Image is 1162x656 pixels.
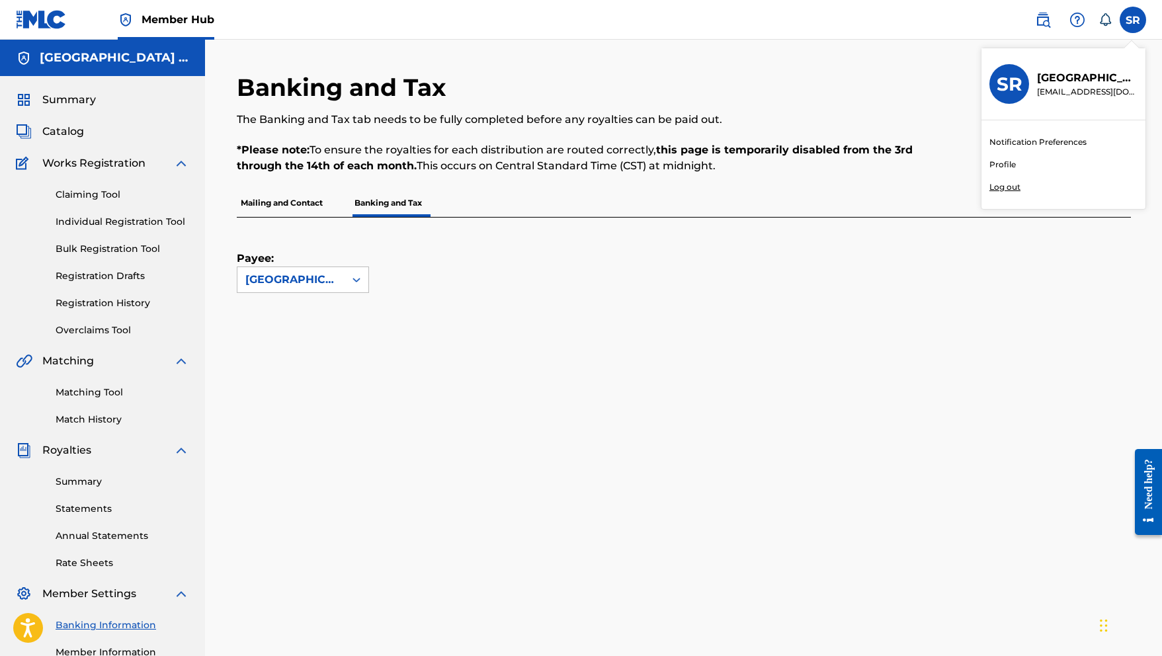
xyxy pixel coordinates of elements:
iframe: Resource Center [1125,437,1162,546]
a: Registration History [56,296,189,310]
a: Profile [989,159,1016,171]
p: roachlifemusic03@gmail.com [1037,86,1138,98]
strong: this page is temporarily disabled from the 3rd through the 14th of each month. [237,143,913,172]
img: expand [173,155,189,171]
a: Bulk Registration Tool [56,242,189,256]
a: Annual Statements [56,529,189,543]
span: SR [1126,13,1140,28]
a: Registration Drafts [56,269,189,283]
h5: SYDNEY YE PUBLISHING [40,50,189,65]
a: CatalogCatalog [16,124,84,140]
span: Works Registration [42,155,145,171]
div: Notifications [1099,13,1112,26]
a: Notification Preferences [989,136,1087,148]
img: Catalog [16,124,32,140]
span: Matching [42,353,94,369]
span: Member Settings [42,586,136,602]
a: Matching Tool [56,386,189,399]
div: User Menu [1120,7,1146,33]
img: Royalties [16,442,32,458]
p: To ensure the royalties for each distribution are routed correctly, This occurs on Central Standa... [237,142,925,174]
h2: Banking and Tax [237,73,452,102]
img: expand [173,442,189,458]
img: Accounts [16,50,32,66]
img: Top Rightsholder [118,12,134,28]
div: Drag [1100,606,1108,645]
span: Royalties [42,442,91,458]
img: MLC Logo [16,10,67,29]
img: expand [173,353,189,369]
img: Works Registration [16,155,33,171]
p: Banking and Tax [351,189,426,217]
a: Banking Information [56,618,189,632]
p: The Banking and Tax tab needs to be fully completed before any royalties can be paid out. [237,112,925,128]
div: [GEOGRAPHIC_DATA] YE PUBLISHING [245,272,337,288]
p: Log out [989,181,1020,193]
img: help [1069,12,1085,28]
img: expand [173,586,189,602]
p: Mailing and Contact [237,189,327,217]
img: search [1035,12,1051,28]
img: Summary [16,92,32,108]
img: Matching [16,353,32,369]
h3: SR [997,73,1022,96]
a: Rate Sheets [56,556,189,570]
span: Summary [42,92,96,108]
a: Public Search [1030,7,1056,33]
a: Claiming Tool [56,188,189,202]
a: Individual Registration Tool [56,215,189,229]
span: Catalog [42,124,84,140]
p: Sydney Romain [1037,70,1138,86]
a: SummarySummary [16,92,96,108]
img: Member Settings [16,586,32,602]
div: Help [1064,7,1091,33]
a: Overclaims Tool [56,323,189,337]
a: Statements [56,502,189,516]
label: Payee: [237,251,303,266]
iframe: Chat Widget [1096,593,1162,656]
span: Member Hub [142,12,214,27]
strong: *Please note: [237,143,310,156]
a: Match History [56,413,189,427]
a: Summary [56,475,189,489]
